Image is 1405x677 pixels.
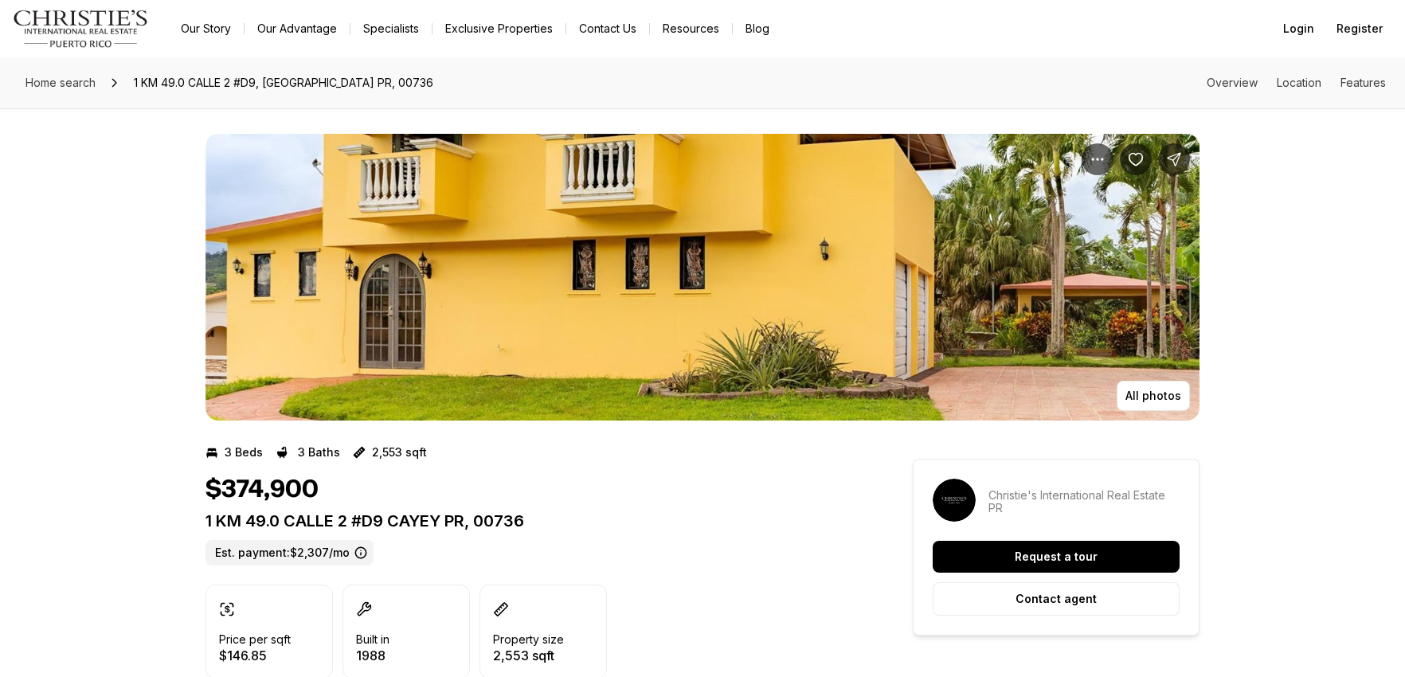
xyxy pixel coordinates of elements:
img: logo [13,10,149,48]
p: 3 Baths [298,446,340,459]
p: Price per sqft [219,633,291,646]
span: Home search [25,76,96,89]
p: 2,553 sqft [372,446,427,459]
button: Share Property: 1 KM 49.0 CALLE 2 #D9 [1158,143,1190,175]
span: 1 KM 49.0 CALLE 2 #D9, [GEOGRAPHIC_DATA] PR, 00736 [127,70,440,96]
p: Property size [493,633,564,646]
a: Exclusive Properties [432,18,566,40]
p: 2,553 sqft [493,649,564,662]
button: Request a tour [933,541,1180,573]
span: Register [1337,22,1383,35]
a: Skip to: Location [1277,76,1321,89]
button: Register [1327,13,1392,45]
p: Built in [356,633,389,646]
a: Resources [650,18,732,40]
button: All photos [1117,381,1190,411]
div: Listing Photos [205,134,1200,421]
p: Request a tour [1015,550,1098,563]
a: Blog [733,18,782,40]
p: 3 Beds [225,446,263,459]
button: Contact Us [566,18,649,40]
p: Christie's International Real Estate PR [988,489,1180,515]
button: Contact agent [933,582,1180,616]
a: Our Story [168,18,244,40]
a: Skip to: Overview [1207,76,1258,89]
li: 1 of 1 [205,134,1200,421]
button: View image gallery [205,134,1200,421]
p: $146.85 [219,649,291,662]
a: Home search [19,70,102,96]
button: Property options [1082,143,1113,175]
span: Login [1283,22,1314,35]
a: Specialists [350,18,432,40]
label: Est. payment: $2,307/mo [205,540,374,565]
a: Our Advantage [245,18,350,40]
h1: $374,900 [205,475,319,505]
p: All photos [1125,389,1181,402]
button: Save Property: 1 KM 49.0 CALLE 2 #D9 [1120,143,1152,175]
p: 1 KM 49.0 CALLE 2 #D9 CAYEY PR, 00736 [205,511,855,530]
p: Contact agent [1016,593,1097,605]
p: 1988 [356,649,389,662]
a: Skip to: Features [1340,76,1386,89]
button: Login [1274,13,1324,45]
nav: Page section menu [1207,76,1386,89]
button: 3 Baths [276,440,340,465]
